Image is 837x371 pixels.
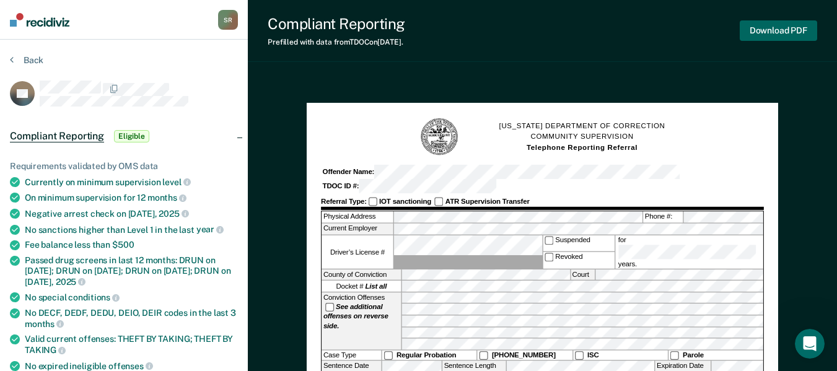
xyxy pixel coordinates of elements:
[68,292,119,302] span: conditions
[543,252,614,268] label: Revoked
[56,277,85,287] span: 2025
[323,303,388,330] strong: See additional offenses on reverse side.
[325,303,335,312] input: See additional offenses on reverse side.
[336,281,387,290] span: Docket #
[114,130,149,142] span: Eligible
[25,345,66,355] span: TAKING
[795,329,825,359] iframe: Intercom live chat
[25,319,64,329] span: months
[159,209,188,219] span: 2025
[527,143,638,151] strong: Telephone Reporting Referral
[10,55,43,66] button: Back
[25,177,238,188] div: Currently on minimum supervision
[112,240,134,250] span: $500
[268,38,405,46] div: Prefilled with data from TDOC on [DATE] .
[323,168,375,176] strong: Offender Name:
[322,212,393,222] label: Physical Address
[108,361,153,371] span: offenses
[365,282,387,290] strong: List all
[369,197,378,206] input: IOT sanctioning
[587,351,599,359] strong: ISC
[445,197,530,205] strong: ATR Supervision Transfer
[683,351,704,359] strong: Parole
[616,235,761,269] label: for years.
[740,20,817,41] button: Download PDF
[479,351,488,360] input: [PHONE_NUMBER]
[25,192,238,203] div: On minimum supervision for 12
[147,193,186,203] span: months
[322,292,401,349] div: Conviction Offenses
[25,334,238,355] div: Valid current offenses: THEFT BY TAKING; THEFT BY
[492,351,556,359] strong: [PHONE_NUMBER]
[643,212,683,222] label: Phone #:
[543,235,614,251] label: Suspended
[322,235,393,269] label: Driver’s License #
[323,182,359,190] strong: TDOC ID #:
[10,161,238,172] div: Requirements validated by OMS data
[571,269,594,280] label: Court
[218,10,238,30] button: SR
[268,15,405,33] div: Compliant Reporting
[10,13,69,27] img: Recidiviz
[321,197,367,205] strong: Referral Type:
[618,245,756,259] input: for years.
[10,130,104,142] span: Compliant Reporting
[420,117,460,157] img: TN Seal
[25,240,238,250] div: Fee balance less than
[545,236,554,245] input: Suspended
[196,224,224,234] span: year
[218,10,238,30] div: S R
[25,224,238,235] div: No sanctions higher than Level 1 in the last
[670,351,680,360] input: Parole
[499,121,665,153] h1: [US_STATE] DEPARTMENT OF CORRECTION COMMUNITY SUPERVISION
[25,308,238,329] div: No DECF, DEDF, DEDU, DEIO, DEIR codes in the last 3
[574,351,584,360] input: ISC
[25,292,238,303] div: No special
[322,224,393,234] label: Current Employer
[434,197,444,206] input: ATR Supervision Transfer
[25,208,238,219] div: Negative arrest check on [DATE],
[397,351,456,359] strong: Regular Probation
[379,197,431,205] strong: IOT sanctioning
[25,255,238,287] div: Passed drug screens in last 12 months: DRUN on [DATE]; DRUN on [DATE]; DRUN on [DATE]; DRUN on [D...
[383,351,393,360] input: Regular Probation
[545,253,554,262] input: Revoked
[322,351,381,360] div: Case Type
[322,269,401,280] label: County of Conviction
[162,177,190,187] span: level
